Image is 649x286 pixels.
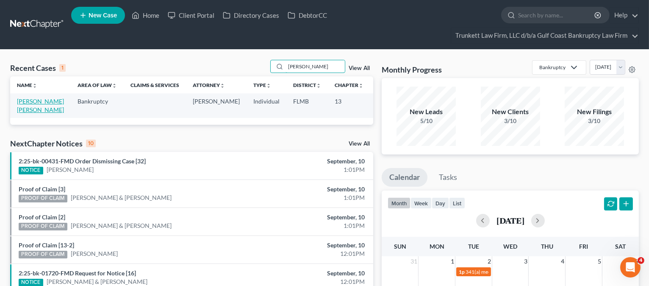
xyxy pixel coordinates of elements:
span: 6 [634,256,639,266]
input: Search by name... [286,60,345,73]
a: Chapterunfold_more [335,82,363,88]
div: 12:01PM [255,278,365,286]
th: Claims & Services [124,76,186,93]
div: 1 [59,64,66,72]
span: Mon [430,243,444,250]
span: 4 [560,256,565,266]
button: list [449,197,465,209]
span: Wed [503,243,517,250]
td: 2:25-bk-00903 [370,93,411,118]
a: View All [349,65,370,71]
div: New Leads [397,107,456,117]
div: September, 10 [255,269,365,278]
span: 341(a) meeting for [PERSON_NAME] & [PERSON_NAME] [466,269,592,275]
div: 10 [86,140,96,147]
div: PROOF OF CLAIM [19,195,67,202]
span: Sun [394,243,406,250]
span: 1 [450,256,455,266]
div: 1:01PM [255,222,365,230]
a: Attorneyunfold_more [193,82,225,88]
div: PROOF OF CLAIM [19,223,67,230]
a: 2:25-bk-01720-FMD Request for Notice [16] [19,269,136,277]
td: Individual [247,93,286,118]
a: [PERSON_NAME] [47,165,94,174]
h3: Monthly Progress [382,64,442,75]
span: 2 [487,256,492,266]
div: PROOF OF CLAIM [19,251,67,258]
a: [PERSON_NAME] & [PERSON_NAME] [71,222,172,230]
span: 5 [597,256,602,266]
a: DebtorCC [283,8,331,23]
div: NextChapter Notices [10,138,96,149]
span: Thu [541,243,553,250]
div: 3/10 [565,117,624,125]
div: September, 10 [255,157,365,165]
span: 1p [459,269,465,275]
i: unfold_more [32,83,37,88]
a: Districtunfold_more [293,82,321,88]
a: Tasks [431,168,465,187]
i: unfold_more [266,83,271,88]
div: 12:01PM [255,250,365,258]
span: Tue [468,243,479,250]
a: Client Portal [164,8,219,23]
a: Calendar [382,168,427,187]
a: 2:25-bk-00431-FMD Order Dismissing Case [32] [19,157,146,165]
a: Nameunfold_more [17,82,37,88]
span: Fri [579,243,588,250]
a: Proof of Claim [3] [19,185,65,193]
div: 1:01PM [255,193,365,202]
div: 3/10 [481,117,540,125]
a: [PERSON_NAME] [PERSON_NAME] [17,98,64,113]
i: unfold_more [316,83,321,88]
td: FLMB [286,93,328,118]
span: 4 [638,257,644,264]
a: View All [349,141,370,147]
input: Search by name... [518,7,596,23]
a: Proof of Claim [2] [19,213,65,221]
span: 31 [410,256,418,266]
td: Bankruptcy [71,93,124,118]
div: Recent Cases [10,63,66,73]
i: unfold_more [220,83,225,88]
a: [PERSON_NAME] & [PERSON_NAME] [47,278,147,286]
h2: [DATE] [496,216,524,225]
button: month [388,197,410,209]
button: week [410,197,432,209]
div: 1:01PM [255,165,365,174]
i: unfold_more [358,83,363,88]
div: 5/10 [397,117,456,125]
a: Area of Lawunfold_more [78,82,117,88]
a: [PERSON_NAME] & [PERSON_NAME] [71,193,172,202]
td: 13 [328,93,370,118]
div: September, 10 [255,241,365,250]
a: Help [610,8,638,23]
a: Proof of Claim [13-2] [19,241,74,249]
a: Home [128,8,164,23]
div: New Filings [565,107,624,117]
a: [PERSON_NAME] [71,250,118,258]
div: New Clients [481,107,540,117]
a: Typeunfold_more [253,82,271,88]
div: September, 10 [255,213,365,222]
a: Directory Cases [219,8,283,23]
span: New Case [89,12,117,19]
button: day [432,197,449,209]
div: NOTICE [19,167,43,174]
span: Sat [615,243,626,250]
i: unfold_more [112,83,117,88]
div: September, 10 [255,185,365,193]
a: Trunkett Law Firm, LLC d/b/a Gulf Coast Bankruptcy Law Firm [451,28,638,43]
td: [PERSON_NAME] [186,93,247,118]
span: 3 [523,256,528,266]
div: Bankruptcy [539,64,566,71]
iframe: Intercom live chat [620,257,641,278]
